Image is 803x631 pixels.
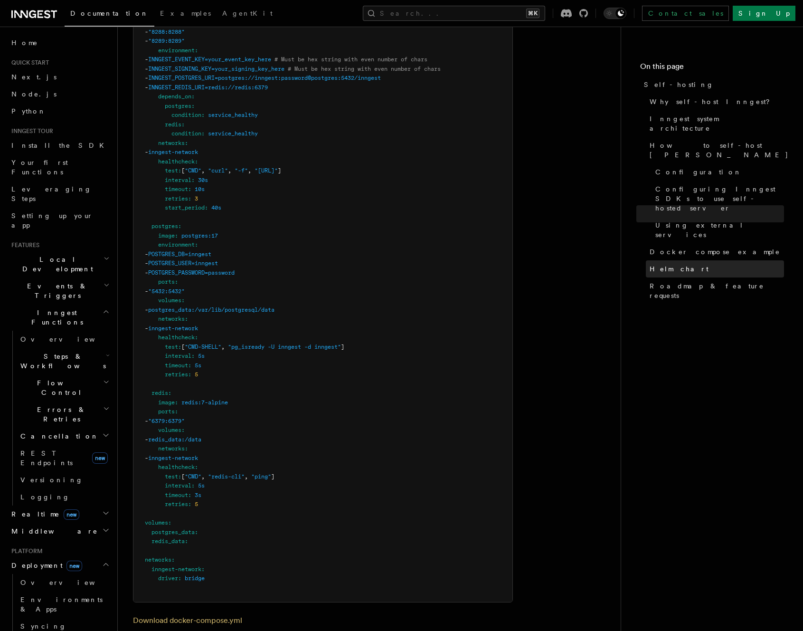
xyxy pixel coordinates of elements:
[165,492,188,498] span: timeout
[145,66,148,72] span: -
[8,181,112,207] a: Leveraging Steps
[8,308,103,327] span: Inngest Functions
[158,158,195,165] span: healthcheck
[640,61,784,76] h4: On this page
[195,158,198,165] span: :
[8,526,98,536] span: Middleware
[188,492,191,498] span: :
[11,107,46,115] span: Python
[148,251,211,258] span: POSTGRES_DB=inngest
[160,10,211,17] span: Examples
[148,260,218,267] span: POSTGRES_USER=inngest
[8,255,104,274] span: Local Development
[8,557,112,574] button: Deploymentnew
[181,473,185,480] span: [
[17,401,112,428] button: Errors & Retries
[8,103,112,120] a: Python
[195,464,198,470] span: :
[148,84,268,91] span: INNGEST_REDIS_URI=redis://redis:6379
[181,427,185,433] span: :
[11,212,93,229] span: Setting up your app
[8,154,112,181] a: Your first Functions
[185,315,188,322] span: :
[145,306,148,313] span: -
[66,561,82,571] span: new
[165,195,188,202] span: retries
[185,344,221,350] span: "CMD-SHELL"
[151,529,195,535] span: postgres_data
[11,90,57,98] span: Node.js
[181,232,218,239] span: postgres:17
[191,353,195,359] span: :
[185,167,201,174] span: "CMD"
[165,167,178,174] span: test
[646,260,784,277] a: Helm chart
[650,264,709,274] span: Helm chart
[8,506,112,523] button: Realtimenew
[188,371,191,378] span: :
[64,509,79,520] span: new
[20,596,103,613] span: Environments & Apps
[245,473,248,480] span: ,
[148,149,198,155] span: inngest-network
[188,501,191,507] span: :
[650,97,776,106] span: Why self-host Inngest?
[145,455,148,461] span: -
[195,371,198,378] span: 5
[288,66,441,72] span: # Must be hex string with even number of chars
[20,335,118,343] span: Overview
[20,622,66,630] span: Syncing
[178,473,181,480] span: :
[274,56,427,63] span: # Must be hex string with even number of chars
[11,38,38,48] span: Home
[8,127,53,135] span: Inngest tour
[604,8,626,19] button: Toggle dark mode
[17,591,112,618] a: Environments & Apps
[158,408,175,415] span: ports
[650,247,780,257] span: Docker compose example
[201,473,205,480] span: ,
[8,331,112,506] div: Inngest Functions
[178,344,181,350] span: :
[165,204,205,211] span: start_period
[642,6,729,21] a: Contact sales
[650,281,784,300] span: Roadmap & feature requests
[251,473,271,480] span: "ping"
[8,34,112,51] a: Home
[195,492,201,498] span: 3s
[17,331,112,348] a: Overview
[8,137,112,154] a: Install the SDK
[20,449,73,467] span: REST Endpoints
[198,353,205,359] span: 5s
[646,93,784,110] a: Why self-host Inngest?
[158,575,178,582] span: driver
[17,471,112,488] a: Versioning
[148,325,198,332] span: inngest-network
[181,344,185,350] span: [
[8,277,112,304] button: Events & Triggers
[195,241,198,248] span: :
[178,167,181,174] span: :
[148,38,185,44] span: "8289:8289"
[208,130,258,137] span: service_healthy
[148,418,185,424] span: "6379:6379"
[158,427,181,433] span: volumes
[20,579,118,586] span: Overview
[208,473,245,480] span: "redis-cli"
[8,523,112,540] button: Middleware
[151,566,201,573] span: inngest-network
[145,56,148,63] span: -
[171,112,201,118] span: condition
[17,428,112,445] button: Cancellation
[165,344,178,350] span: test
[145,75,148,81] span: -
[148,436,201,443] span: redis_data:/data
[70,10,149,17] span: Documentation
[733,6,795,21] a: Sign Up
[17,405,103,424] span: Errors & Retries
[133,616,242,625] a: Download docker-compose.yml
[175,278,178,285] span: :
[171,556,175,563] span: :
[17,348,112,374] button: Steps & Workflows
[181,399,228,406] span: redis:7-alpine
